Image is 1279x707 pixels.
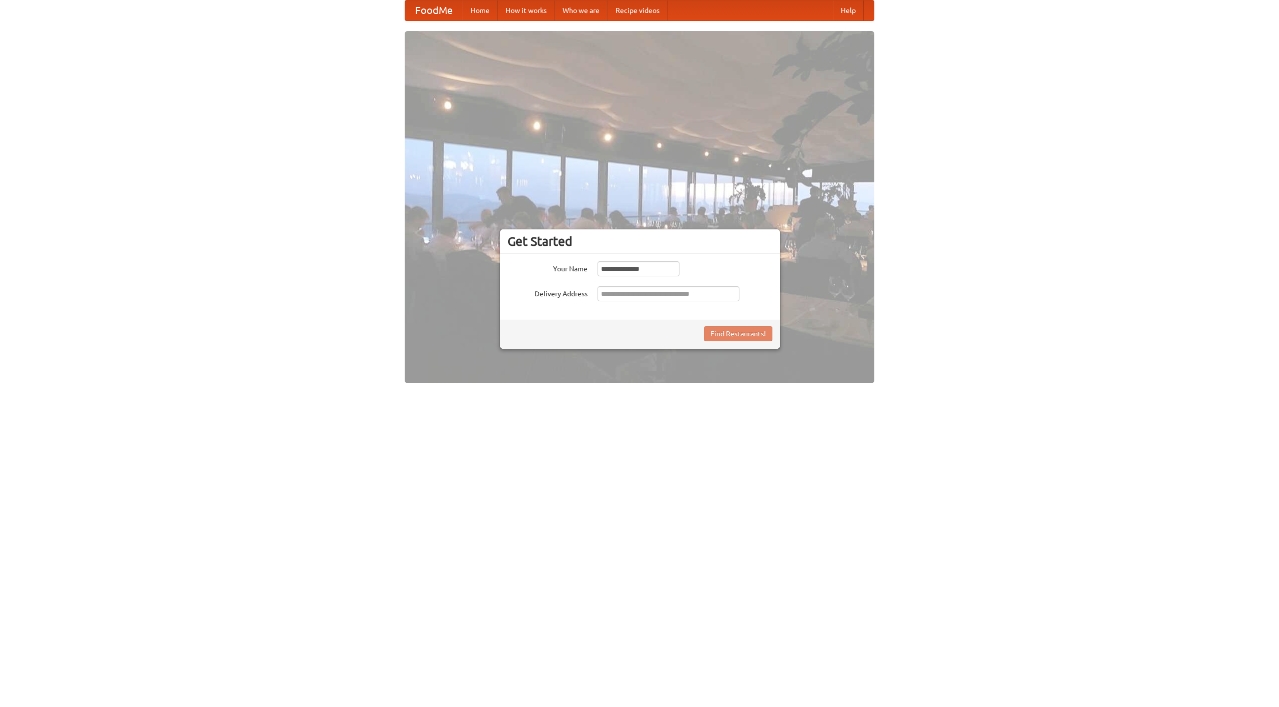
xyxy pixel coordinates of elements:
h3: Get Started [508,234,772,249]
button: Find Restaurants! [704,326,772,341]
a: Who we are [555,0,608,20]
a: Help [833,0,864,20]
label: Your Name [508,261,588,274]
a: Home [463,0,498,20]
a: How it works [498,0,555,20]
a: FoodMe [405,0,463,20]
a: Recipe videos [608,0,667,20]
label: Delivery Address [508,286,588,299]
